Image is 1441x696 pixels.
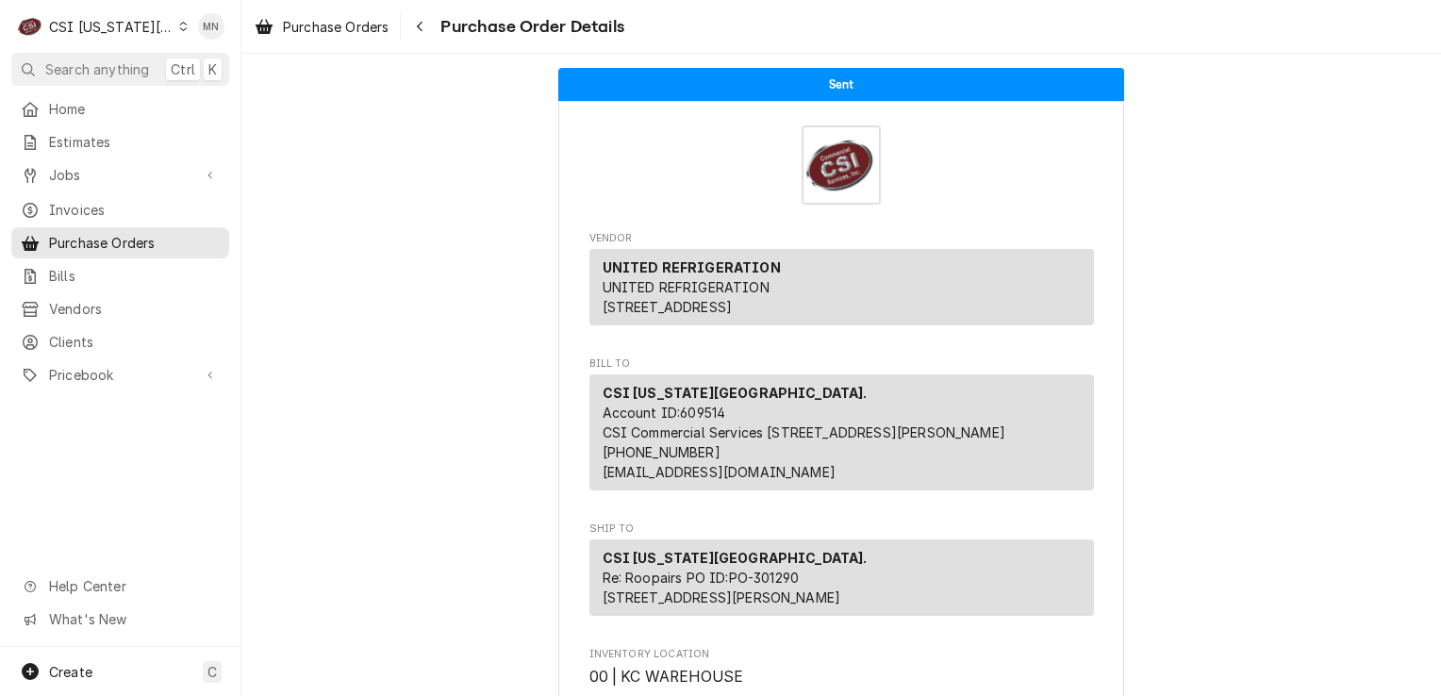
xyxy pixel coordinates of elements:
[589,356,1094,499] div: Purchase Order Bill To
[589,249,1094,325] div: Vendor
[405,11,435,41] button: Navigate back
[17,13,43,40] div: CSI Kansas City.'s Avatar
[198,13,224,40] div: MN
[45,59,149,79] span: Search anything
[171,59,195,79] span: Ctrl
[589,374,1094,498] div: Bill To
[49,200,220,220] span: Invoices
[589,647,1094,688] div: Inventory Location
[49,609,218,629] span: What's New
[589,539,1094,623] div: Ship To
[589,231,1094,246] span: Vendor
[603,279,770,315] span: UNITED REFRIGERATION [STREET_ADDRESS]
[49,233,220,253] span: Purchase Orders
[603,589,841,605] span: [STREET_ADDRESS][PERSON_NAME]
[589,522,1094,624] div: Purchase Order Ship To
[198,13,224,40] div: Melissa Nehls's Avatar
[603,385,868,401] strong: CSI [US_STATE][GEOGRAPHIC_DATA].
[589,231,1094,334] div: Purchase Order Vendor
[829,78,854,91] span: Sent
[49,99,220,119] span: Home
[603,424,1005,440] span: CSI Commercial Services [STREET_ADDRESS][PERSON_NAME]
[17,13,43,40] div: C
[49,17,174,37] div: CSI [US_STATE][GEOGRAPHIC_DATA].
[207,662,217,682] span: C
[603,405,726,421] span: Account ID: 609514
[49,299,220,319] span: Vendors
[11,93,229,124] a: Home
[11,326,229,357] a: Clients
[589,668,744,686] span: 00 | KC WAREHOUSE
[11,159,229,191] a: Go to Jobs
[49,576,218,596] span: Help Center
[11,359,229,390] a: Go to Pricebook
[589,522,1094,537] span: Ship To
[49,664,92,680] span: Create
[11,604,229,635] a: Go to What's New
[11,571,229,602] a: Go to Help Center
[49,165,191,185] span: Jobs
[589,249,1094,333] div: Vendor
[802,125,881,205] img: Logo
[603,570,800,586] span: Re: Roopairs PO ID: PO-301290
[11,260,229,291] a: Bills
[208,59,217,79] span: K
[11,126,229,157] a: Estimates
[603,444,720,460] a: [PHONE_NUMBER]
[589,647,1094,662] span: Inventory Location
[283,17,389,37] span: Purchase Orders
[603,464,836,480] a: [EMAIL_ADDRESS][DOMAIN_NAME]
[603,259,781,275] strong: UNITED REFRIGERATION
[247,11,396,42] a: Purchase Orders
[11,194,229,225] a: Invoices
[589,356,1094,372] span: Bill To
[49,132,220,152] span: Estimates
[589,539,1094,616] div: Ship To
[49,332,220,352] span: Clients
[603,550,868,566] strong: CSI [US_STATE][GEOGRAPHIC_DATA].
[11,53,229,86] button: Search anythingCtrlK
[435,14,624,40] span: Purchase Order Details
[11,227,229,258] a: Purchase Orders
[49,365,191,385] span: Pricebook
[558,68,1124,101] div: Status
[589,666,1094,688] span: Inventory Location
[49,266,220,286] span: Bills
[11,293,229,324] a: Vendors
[589,374,1094,490] div: Bill To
